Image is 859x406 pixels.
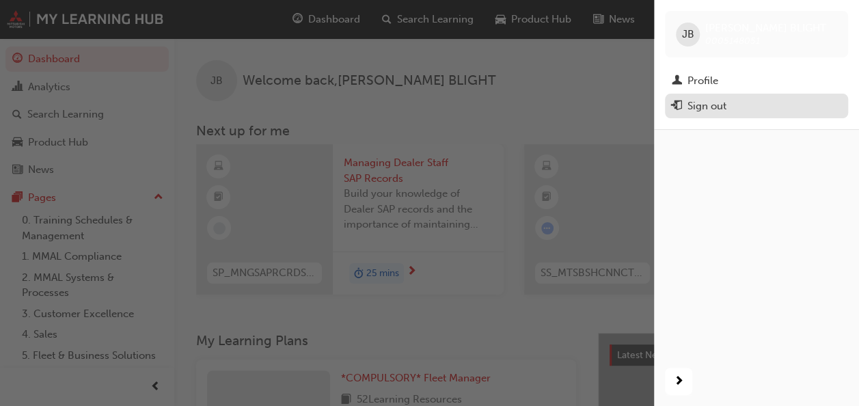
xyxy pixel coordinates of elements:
span: 0005148051 [705,35,760,46]
div: Profile [687,73,718,89]
div: Sign out [687,98,726,114]
span: next-icon [674,373,684,390]
span: exit-icon [672,100,682,113]
span: man-icon [672,75,682,87]
button: Sign out [665,94,848,119]
span: JB [682,27,694,42]
span: [PERSON_NAME] BLIGHT [705,22,826,34]
a: Profile [665,68,848,94]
